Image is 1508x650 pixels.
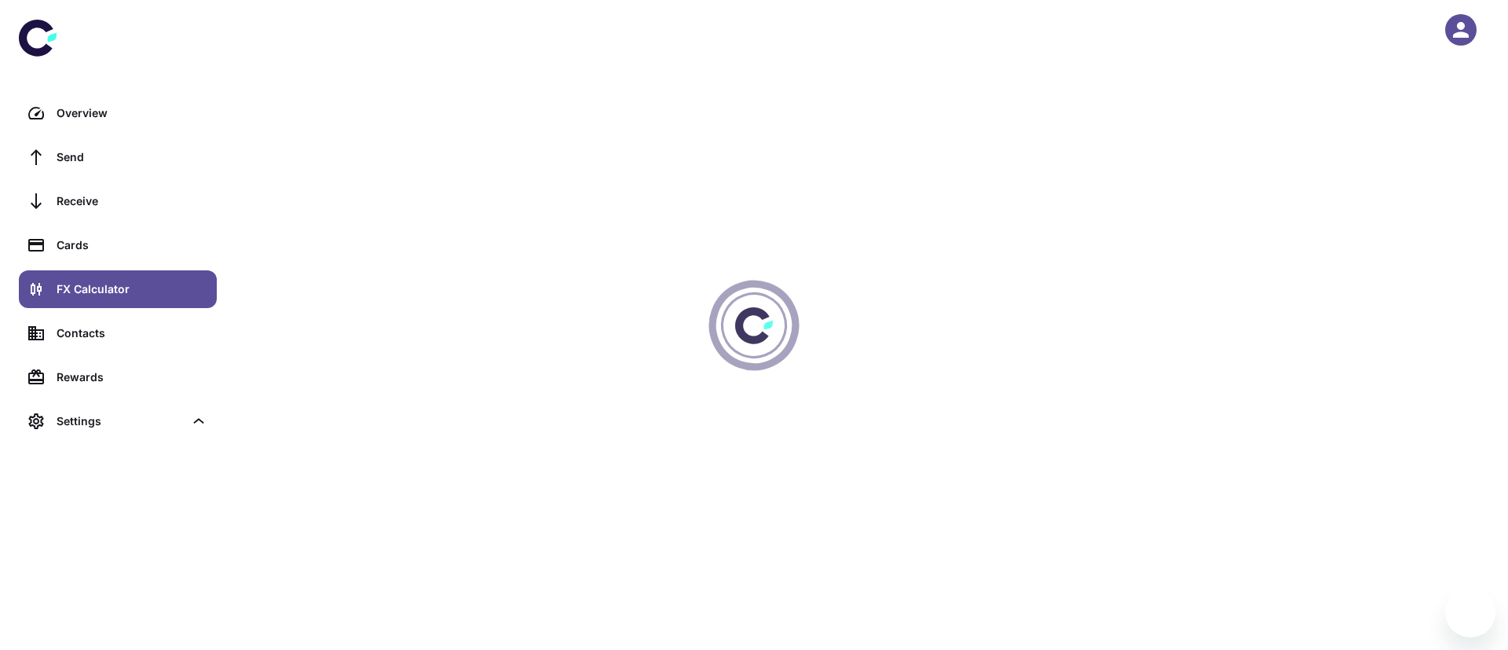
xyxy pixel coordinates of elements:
div: Settings [19,402,217,440]
a: FX Calculator [19,270,217,308]
a: Cards [19,226,217,264]
div: Overview [57,105,207,122]
div: Rewards [57,369,207,386]
div: Send [57,149,207,166]
div: Settings [57,413,184,430]
div: Contacts [57,325,207,342]
a: Rewards [19,358,217,396]
a: Overview [19,94,217,132]
a: Send [19,138,217,176]
a: Contacts [19,314,217,352]
div: Cards [57,237,207,254]
div: Receive [57,193,207,210]
iframe: Button to launch messaging window [1445,587,1495,637]
div: FX Calculator [57,281,207,298]
a: Receive [19,182,217,220]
